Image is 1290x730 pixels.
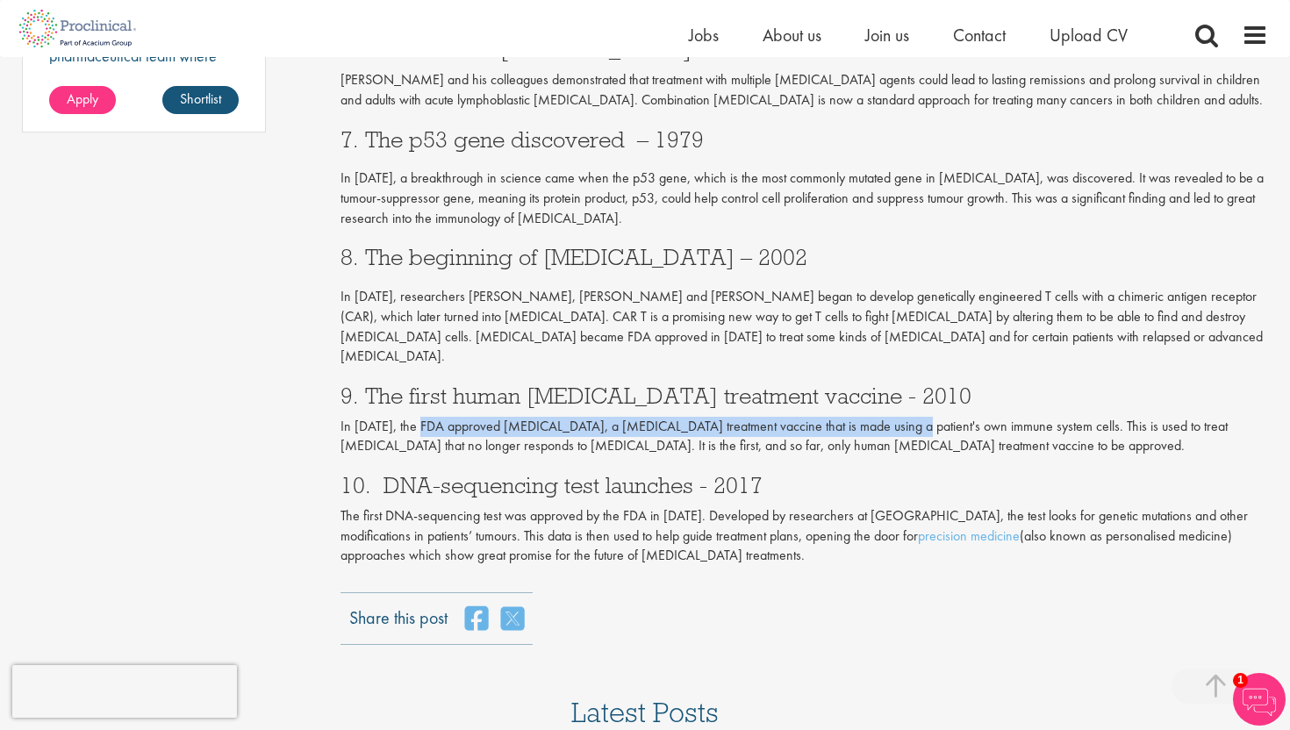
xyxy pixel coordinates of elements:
[689,24,719,47] a: Jobs
[763,24,821,47] a: About us
[1233,673,1248,688] span: 1
[918,526,1020,545] a: precision medicine
[1050,24,1128,47] a: Upload CV
[340,70,1269,111] p: [PERSON_NAME] and his colleagues demonstrated that treatment with multiple [MEDICAL_DATA] agents ...
[49,86,116,114] a: Apply
[340,417,1269,457] p: In [DATE], the FDA approved [MEDICAL_DATA], a [MEDICAL_DATA] treatment vaccine that is made using...
[340,506,1269,567] p: The first DNA-sequencing test was approved by the FDA in [DATE]. Developed by researchers at [GEO...
[340,384,1269,407] h3: 9. The first human [MEDICAL_DATA] treatment vaccine - 2010
[501,605,524,632] a: share on twitter
[1233,673,1286,726] img: Chatbot
[67,89,98,108] span: Apply
[465,605,488,632] a: share on facebook
[340,38,1269,61] h3: 6. Combination [MEDICAL_DATA] launches – 1958
[162,86,239,114] a: Shortlist
[340,474,1269,497] h3: 10. DNA-sequencing test launches - 2017
[340,246,1269,268] h3: 8. The beginning of [MEDICAL_DATA] – 2002
[953,24,1006,47] a: Contact
[340,287,1269,367] p: In [DATE], researchers [PERSON_NAME], [PERSON_NAME] and [PERSON_NAME] began to develop geneticall...
[349,605,448,618] label: Share this post
[340,128,1269,151] h3: 7. The p53 gene discovered – 1979
[340,168,1269,229] p: In [DATE], a breakthrough in science came when the p53 gene, which is the most commonly mutated g...
[865,24,909,47] a: Join us
[12,665,237,718] iframe: reCAPTCHA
